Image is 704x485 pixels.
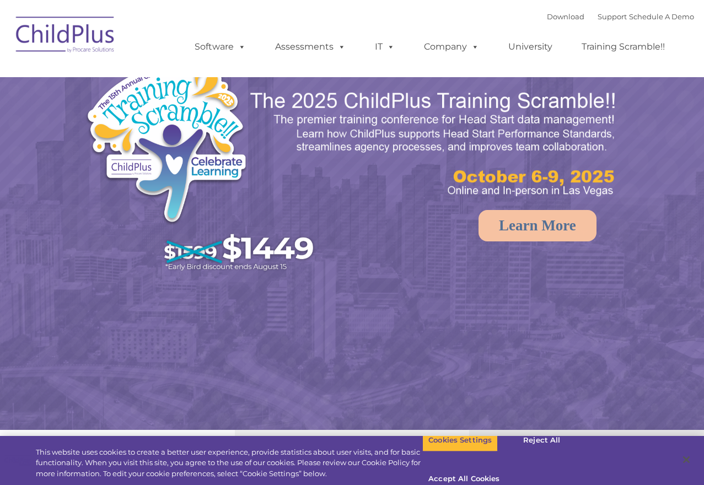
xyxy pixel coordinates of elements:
[153,118,200,126] span: Phone number
[674,448,698,472] button: Close
[10,9,121,64] img: ChildPlus by Procare Solutions
[497,36,563,58] a: University
[547,12,584,21] a: Download
[422,429,498,452] button: Cookies Settings
[413,36,490,58] a: Company
[36,447,422,479] div: This website uses cookies to create a better user experience, provide statistics about user visit...
[264,36,357,58] a: Assessments
[598,12,627,21] a: Support
[571,36,676,58] a: Training Scramble!!
[479,210,596,241] a: Learn More
[153,73,187,81] span: Last name
[507,429,576,452] button: Reject All
[547,12,694,21] font: |
[184,36,257,58] a: Software
[364,36,406,58] a: IT
[629,12,694,21] a: Schedule A Demo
